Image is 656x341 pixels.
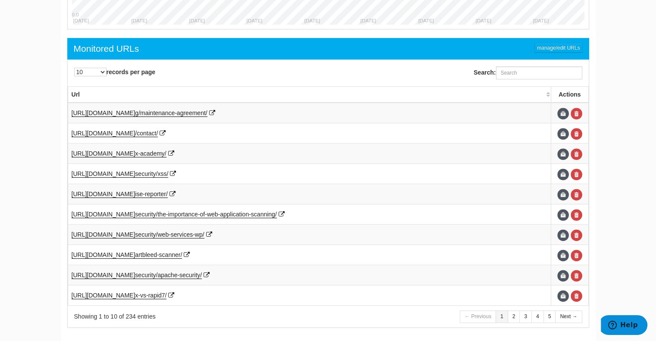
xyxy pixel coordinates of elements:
a: ← Previous [460,310,496,323]
span: [URL][DOMAIN_NAME] [72,109,135,116]
a: [URL][DOMAIN_NAME]/contact/ [72,130,158,137]
span: [URL][DOMAIN_NAME] [72,150,135,157]
a: 3 [519,310,532,323]
span: Update URL [557,169,569,180]
span: x-academy/ [135,150,166,157]
span: security/xss/ [135,170,168,177]
select: records per page [74,68,107,76]
span: Update URL [557,270,569,282]
a: manage/edit URLs [534,43,582,53]
span: [URL][DOMAIN_NAME] [72,130,135,137]
a: 5 [543,310,556,323]
label: Search: [474,66,582,79]
span: [URL][DOMAIN_NAME] [72,211,135,218]
a: [URL][DOMAIN_NAME]security/apache-security/ [72,272,202,279]
span: [URL][DOMAIN_NAME] [72,251,135,258]
a: Delete URL [571,169,582,180]
span: artbleed-scanner/ [135,251,182,258]
a: [URL][DOMAIN_NAME]ise-reporter/ [72,191,168,198]
span: x-vs-rapid7/ [135,292,166,299]
span: Update URL [557,209,569,221]
a: Delete URL [571,108,582,119]
span: Update URL [557,108,569,119]
span: ise-reporter/ [135,191,167,197]
a: Delete URL [571,290,582,302]
a: Delete URL [571,148,582,160]
span: [URL][DOMAIN_NAME] [72,231,135,238]
a: Delete URL [571,189,582,200]
a: [URL][DOMAIN_NAME]g/maintenance-agreement/ [72,109,207,117]
a: [URL][DOMAIN_NAME]artbleed-scanner/ [72,251,182,259]
span: Update URL [557,229,569,241]
span: Update URL [557,290,569,302]
iframe: Opens a widget where you can find more information [601,315,647,337]
a: Delete URL [571,128,582,140]
span: [URL][DOMAIN_NAME] [72,170,135,177]
span: g/maintenance-agreement/ [135,109,207,116]
span: /contact/ [135,130,158,137]
a: Delete URL [571,229,582,241]
a: [URL][DOMAIN_NAME]security/the-importance-of-web-application-scanning/ [72,211,277,218]
div: Monitored URLs [74,42,139,55]
span: security/apache-security/ [135,272,202,278]
a: [URL][DOMAIN_NAME]security/web-services-wp/ [72,231,204,238]
a: Delete URL [571,250,582,261]
a: [URL][DOMAIN_NAME]security/xss/ [72,170,169,178]
input: Search: [496,66,582,79]
a: 4 [531,310,544,323]
th: Url: activate to sort column ascending [68,87,551,103]
div: Showing 1 to 10 of 234 entries [74,312,317,321]
a: [URL][DOMAIN_NAME]x-vs-rapid7/ [72,292,167,299]
span: Update URL [557,128,569,140]
span: [URL][DOMAIN_NAME] [72,272,135,278]
label: records per page [74,68,156,76]
span: Update URL [557,148,569,160]
a: Delete URL [571,209,582,221]
span: [URL][DOMAIN_NAME] [72,292,135,299]
th: Actions [551,87,588,103]
a: 1 [496,310,508,323]
span: security/web-services-wp/ [135,231,204,238]
a: [URL][DOMAIN_NAME]x-academy/ [72,150,166,157]
span: [URL][DOMAIN_NAME] [72,191,135,197]
span: Update URL [557,250,569,261]
a: 2 [508,310,520,323]
a: Next → [555,310,582,323]
span: security/the-importance-of-web-a [135,211,223,218]
span: Update URL [557,189,569,200]
a: Delete URL [571,270,582,282]
span: pplication-scanning/ [223,211,277,218]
